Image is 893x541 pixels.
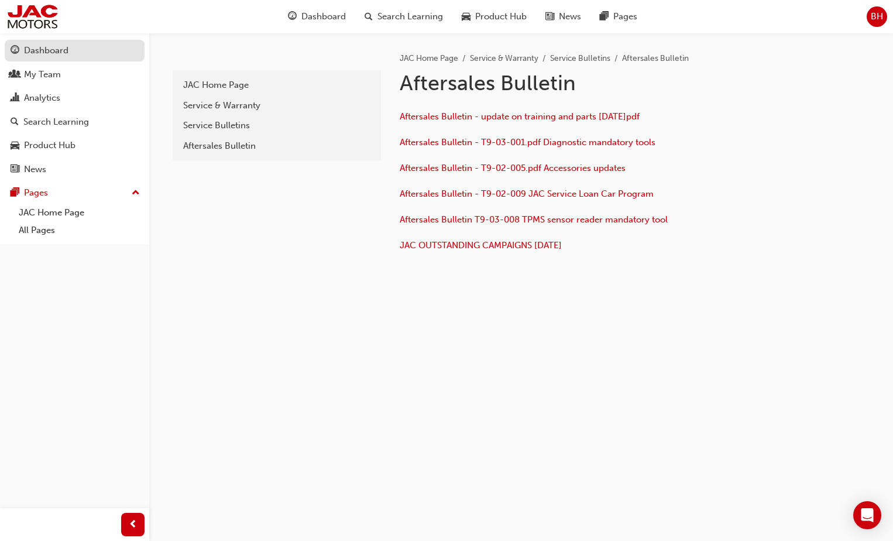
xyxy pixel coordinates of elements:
button: Pages [5,182,145,204]
button: BH [867,6,887,27]
a: Service Bulletins [177,115,376,136]
div: Dashboard [24,44,68,57]
span: Pages [613,10,637,23]
div: Aftersales Bulletin [183,139,370,153]
li: Aftersales Bulletin [622,52,689,66]
span: prev-icon [129,518,138,532]
span: search-icon [365,9,373,24]
span: BH [871,10,883,23]
div: Search Learning [23,115,89,129]
a: Search Learning [5,111,145,133]
a: search-iconSearch Learning [355,5,452,29]
span: Dashboard [301,10,346,23]
a: Aftersales Bulletin - T9-03-001.pdf Diagnostic mandatory tools [400,137,655,148]
a: guage-iconDashboard [279,5,355,29]
a: Service & Warranty [470,53,538,63]
div: Analytics [24,91,60,105]
a: Aftersales Bulletin [177,136,376,156]
span: pages-icon [11,188,19,198]
img: jac-portal [6,4,59,30]
span: people-icon [11,70,19,80]
div: Open Intercom Messenger [853,501,881,529]
a: My Team [5,64,145,85]
span: car-icon [462,9,470,24]
a: Service & Warranty [177,95,376,116]
div: Service Bulletins [183,119,370,132]
div: Service & Warranty [183,99,370,112]
span: car-icon [11,141,19,151]
span: Search Learning [377,10,443,23]
div: JAC Home Page [183,78,370,92]
span: search-icon [11,117,19,128]
a: Aftersales Bulletin - T9-02-005.pdf Accessories updates [400,163,626,173]
a: Aftersales Bulletin - T9-02-009 JAC Service Loan Car Program [400,189,654,199]
h1: Aftersales Bulletin [400,70,784,96]
a: JAC Home Page [400,53,458,63]
span: pages-icon [600,9,609,24]
a: JAC Home Page [14,204,145,222]
a: pages-iconPages [590,5,647,29]
a: All Pages [14,221,145,239]
div: Product Hub [24,139,75,152]
span: Product Hub [475,10,527,23]
span: chart-icon [11,93,19,104]
a: Dashboard [5,40,145,61]
a: Aftersales Bulletin - update on training and parts [DATE]pdf [400,111,640,122]
a: JAC Home Page [177,75,376,95]
span: news-icon [11,165,19,175]
a: News [5,159,145,180]
a: Product Hub [5,135,145,156]
a: news-iconNews [536,5,590,29]
a: car-iconProduct Hub [452,5,536,29]
span: up-icon [132,186,140,201]
span: guage-icon [11,46,19,56]
div: My Team [24,68,61,81]
div: Pages [24,186,48,200]
span: News [559,10,581,23]
span: guage-icon [288,9,297,24]
button: DashboardMy TeamAnalyticsSearch LearningProduct HubNews [5,37,145,182]
span: news-icon [545,9,554,24]
a: Service Bulletins [550,53,610,63]
a: JAC OUTSTANDING CAMPAIGNS [DATE] [400,240,562,251]
div: News [24,163,46,176]
a: Analytics [5,87,145,109]
a: Aftersales Bulletin T9-03-008 TPMS sensor reader mandatory tool [400,214,668,225]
